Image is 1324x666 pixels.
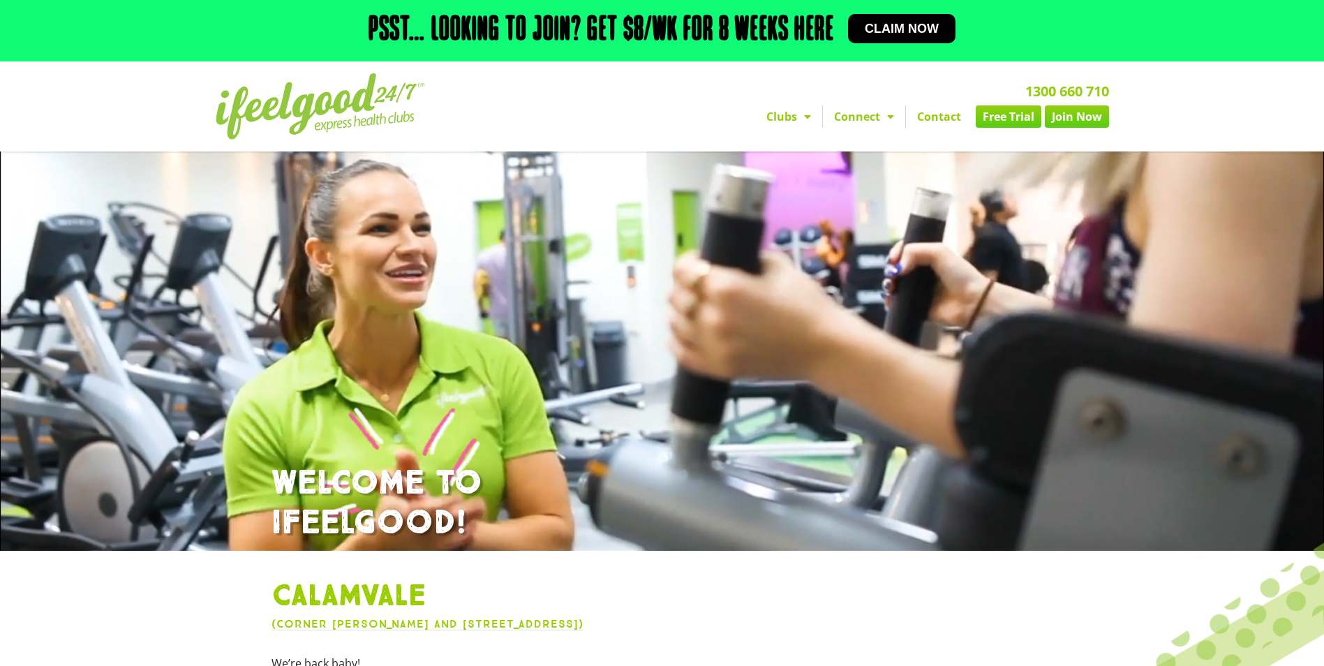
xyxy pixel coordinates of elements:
a: Contact [906,105,972,128]
a: Free Trial [976,105,1041,128]
a: Claim now [848,14,955,43]
a: Join Now [1045,105,1109,128]
h1: WELCOME TO IFEELGOOD! [272,464,1053,544]
span: Claim now [865,22,939,35]
h1: Calamvale [272,579,1053,615]
a: Clubs [755,105,822,128]
a: (Corner [PERSON_NAME] and [STREET_ADDRESS]) [272,617,583,630]
a: Connect [823,105,905,128]
nav: Menu [533,105,1109,128]
h2: Psst… Looking to join? Get $8/wk for 8 weeks here [369,14,834,47]
a: 1300 660 710 [1025,82,1109,101]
